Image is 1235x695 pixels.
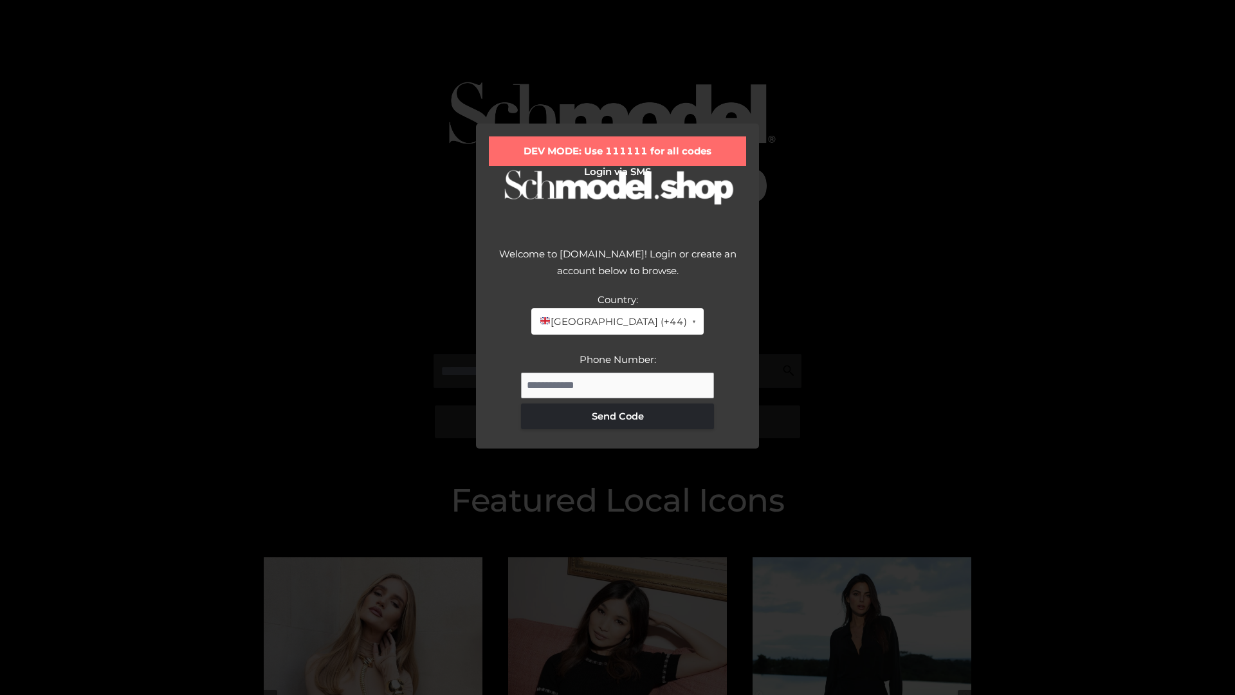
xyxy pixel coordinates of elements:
[580,353,656,366] label: Phone Number:
[489,246,746,292] div: Welcome to [DOMAIN_NAME]! Login or create an account below to browse.
[521,403,714,429] button: Send Code
[598,293,638,306] label: Country:
[540,316,550,326] img: 🇬🇧
[539,313,686,330] span: [GEOGRAPHIC_DATA] (+44)
[489,166,746,178] h2: Login via SMS
[489,136,746,166] div: DEV MODE: Use 111111 for all codes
